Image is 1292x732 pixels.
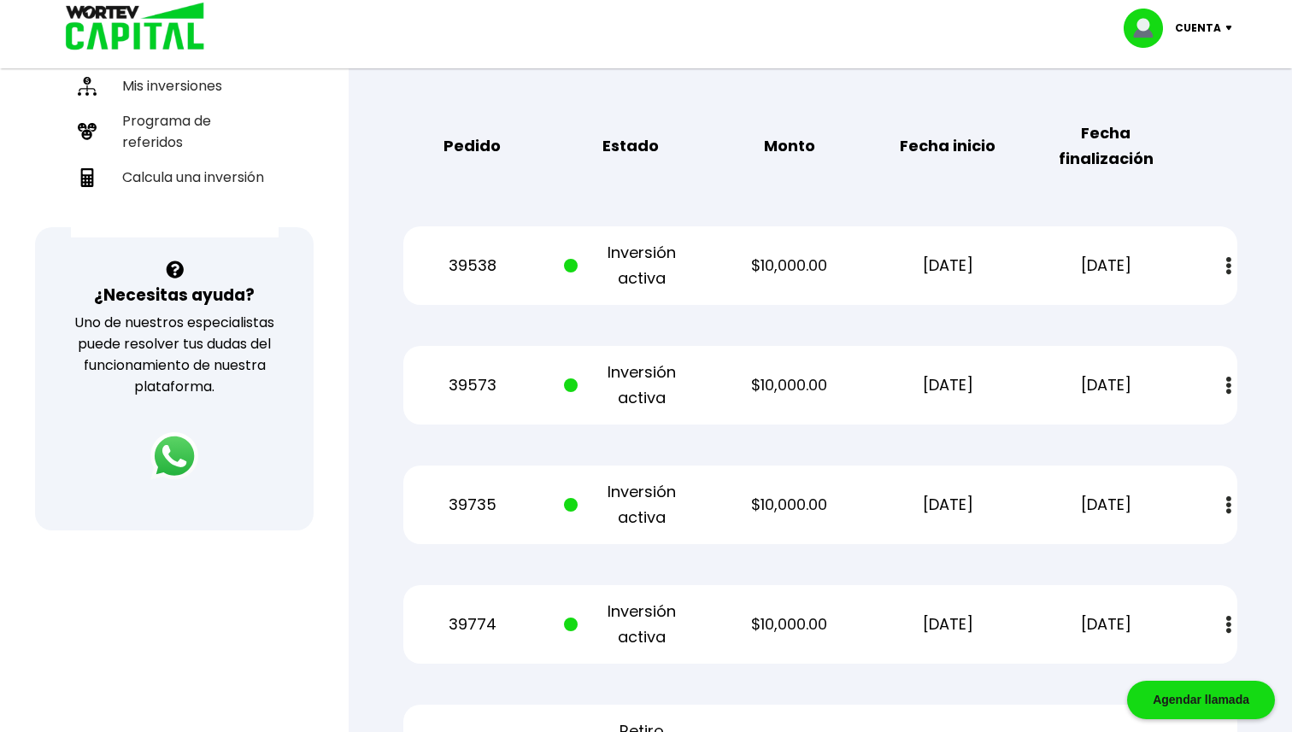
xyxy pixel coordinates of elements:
[881,492,1014,518] p: [DATE]
[1039,612,1172,637] p: [DATE]
[723,612,856,637] p: $10,000.00
[564,360,697,411] p: Inversión activa
[406,253,539,278] p: 39538
[71,103,279,160] a: Programa de referidos
[406,492,539,518] p: 39735
[564,599,697,650] p: Inversión activa
[150,432,198,480] img: logos_whatsapp-icon.242b2217.svg
[881,372,1014,398] p: [DATE]
[564,479,697,530] p: Inversión activa
[406,612,539,637] p: 39774
[723,253,856,278] p: $10,000.00
[602,133,659,159] b: Estado
[1039,120,1172,172] b: Fecha finalización
[78,122,97,141] img: recomiendanos-icon.9b8e9327.svg
[1039,253,1172,278] p: [DATE]
[57,312,292,397] p: Uno de nuestros especialistas puede resolver tus dudas del funcionamiento de nuestra plataforma.
[406,372,539,398] p: 39573
[723,372,856,398] p: $10,000.00
[1039,492,1172,518] p: [DATE]
[78,77,97,96] img: inversiones-icon.6695dc30.svg
[71,68,279,103] a: Mis inversiones
[564,240,697,291] p: Inversión activa
[443,133,501,159] b: Pedido
[78,168,97,187] img: calculadora-icon.17d418c4.svg
[881,253,1014,278] p: [DATE]
[900,133,995,159] b: Fecha inicio
[881,612,1014,637] p: [DATE]
[94,283,255,307] h3: ¿Necesitas ayuda?
[1039,372,1172,398] p: [DATE]
[71,160,279,195] a: Calcula una inversión
[1221,26,1244,31] img: icon-down
[1175,15,1221,41] p: Cuenta
[1127,681,1275,719] div: Agendar llamada
[764,133,815,159] b: Monto
[723,492,856,518] p: $10,000.00
[1124,9,1175,48] img: profile-image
